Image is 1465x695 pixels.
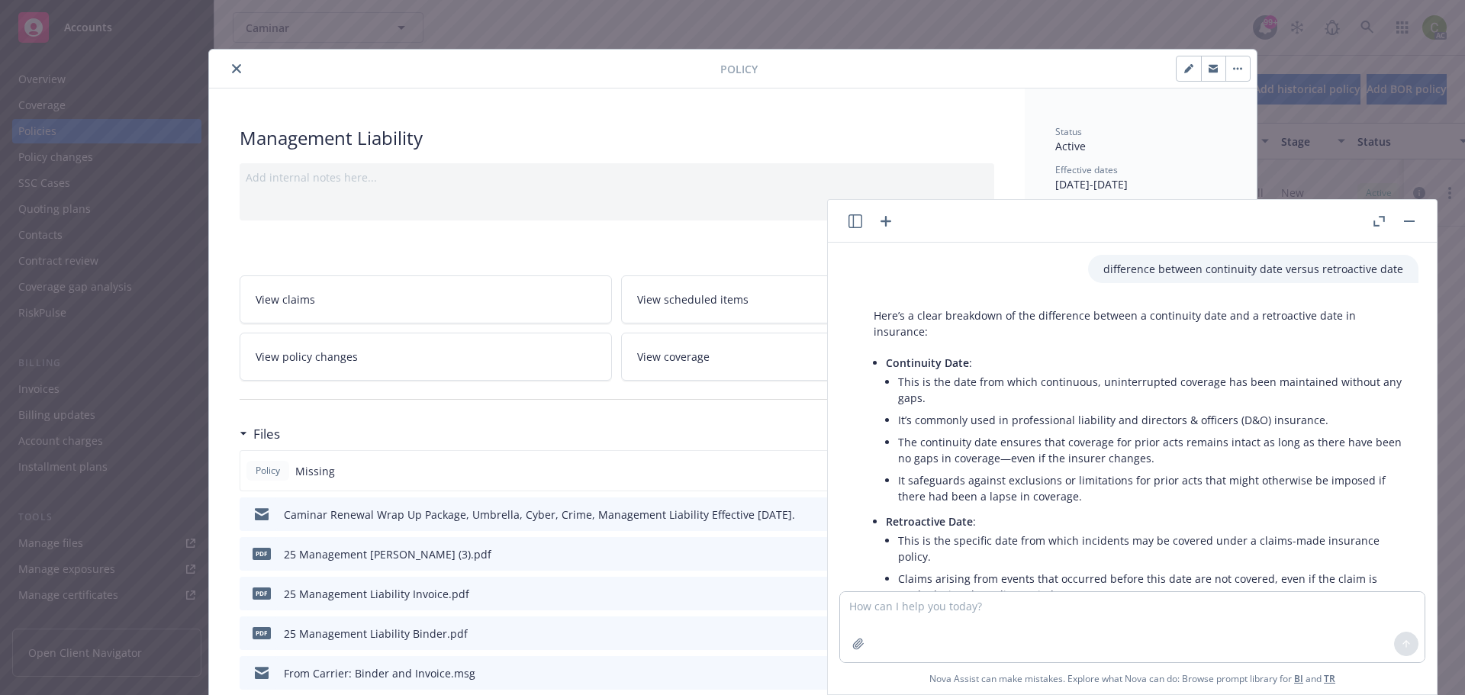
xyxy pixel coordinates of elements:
[240,424,280,444] div: Files
[253,627,271,639] span: pdf
[886,514,973,529] span: Retroactive Date
[621,333,994,381] a: View coverage
[886,355,1403,371] p: :
[886,356,969,370] span: Continuity Date
[929,663,1335,694] span: Nova Assist can make mistakes. Explore what Nova can do: Browse prompt library for and
[886,513,1403,529] p: :
[253,424,280,444] h3: Files
[898,529,1403,568] li: This is the specific date from which incidents may be covered under a claims-made insurance policy.
[898,568,1403,606] li: Claims arising from events that occurred before this date are not covered, even if the claim is m...
[1324,672,1335,685] a: TR
[874,307,1403,339] p: Here’s a clear breakdown of the difference between a continuity date and a retroactive date in in...
[227,60,246,78] button: close
[253,464,283,478] span: Policy
[253,587,271,599] span: pdf
[284,507,795,523] div: Caminar Renewal Wrap Up Package, Umbrella, Cyber, Crime, Management Liability Effective [DATE].
[637,349,710,365] span: View coverage
[898,469,1403,507] li: It safeguards against exclusions or limitations for prior acts that might otherwise be imposed if...
[1055,139,1086,153] span: Active
[637,291,749,307] span: View scheduled items
[240,275,613,323] a: View claims
[240,125,994,151] div: Management Liability
[1103,261,1403,277] p: difference between continuity date versus retroactive date
[1055,163,1226,192] div: [DATE] - [DATE]
[284,546,491,562] div: 25 Management [PERSON_NAME] (3).pdf
[284,586,469,602] div: 25 Management Liability Invoice.pdf
[240,333,613,381] a: View policy changes
[720,61,758,77] span: Policy
[1294,672,1303,685] a: BI
[1055,163,1118,176] span: Effective dates
[256,349,358,365] span: View policy changes
[284,665,475,681] div: From Carrier: Binder and Invoice.msg
[898,409,1403,431] li: It’s commonly used in professional liability and directors & officers (D&O) insurance.
[621,275,994,323] a: View scheduled items
[284,626,468,642] div: 25 Management Liability Binder.pdf
[898,371,1403,409] li: This is the date from which continuous, uninterrupted coverage has been maintained without any gaps.
[246,169,988,185] div: Add internal notes here...
[253,548,271,559] span: pdf
[1055,125,1082,138] span: Status
[256,291,315,307] span: View claims
[295,463,335,479] span: Missing
[898,431,1403,469] li: The continuity date ensures that coverage for prior acts remains intact as long as there have bee...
